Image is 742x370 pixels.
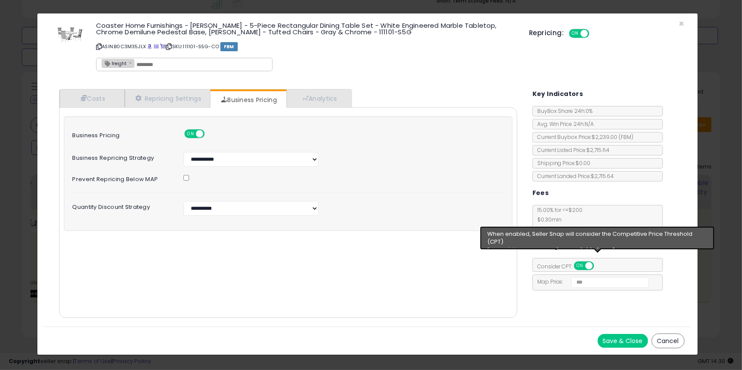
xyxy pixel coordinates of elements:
[125,89,211,107] a: Repricing Settings
[592,262,606,270] span: OFF
[619,133,634,141] span: ( FBM )
[533,146,610,154] span: Current Listed Price: $2,715.64
[60,89,125,107] a: Costs
[533,172,614,180] span: Current Landed Price: $2,715.64
[66,201,177,210] label: Quantity Discount Strategy
[533,159,591,167] span: Shipping Price: $0.00
[160,43,165,50] a: Your listing only
[533,225,600,233] span: 10.00 % on portion > $200
[592,133,634,141] span: $2,239.00
[102,59,126,67] span: freight
[220,42,238,51] span: FBM
[532,89,583,99] h5: Key Indicators
[57,22,83,48] img: 31FS7TLz+FL._SL60_.jpg
[210,91,286,109] a: Business Pricing
[570,30,581,37] span: ON
[532,241,562,251] h5: Settings
[652,334,685,348] button: Cancel
[66,129,177,139] label: Business Pricing
[598,334,648,348] button: Save & Close
[533,120,594,128] span: Avg. Win Price 24h: N/A
[533,206,600,233] span: 15.00 % for <= $200
[529,30,564,36] h5: Repricing:
[203,130,217,138] span: OFF
[66,152,177,161] label: Business Repricing Strategy
[154,43,159,50] a: All offer listings
[66,173,177,182] label: Prevent repricing below MAP
[575,262,586,270] span: ON
[96,40,516,53] p: ASIN: B0C3M35JLX | SKU: 111101-S5G-CO
[286,89,351,107] a: Analytics
[533,216,562,223] span: $0.30 min
[588,30,602,37] span: OFF
[533,107,593,115] span: BuyBox Share 24h: 0%
[532,188,549,198] h5: Fees
[533,133,634,141] span: Current Buybox Price:
[96,22,516,35] h3: Coaster Home Furnishings - [PERSON_NAME] - 5-Piece Rectangular Dining Table Set - White Engineere...
[533,278,649,285] span: Map Price:
[679,17,685,30] span: ×
[129,59,134,66] a: ×
[185,130,196,138] span: ON
[147,43,152,50] a: BuyBox page
[533,263,606,270] span: Consider CPT:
